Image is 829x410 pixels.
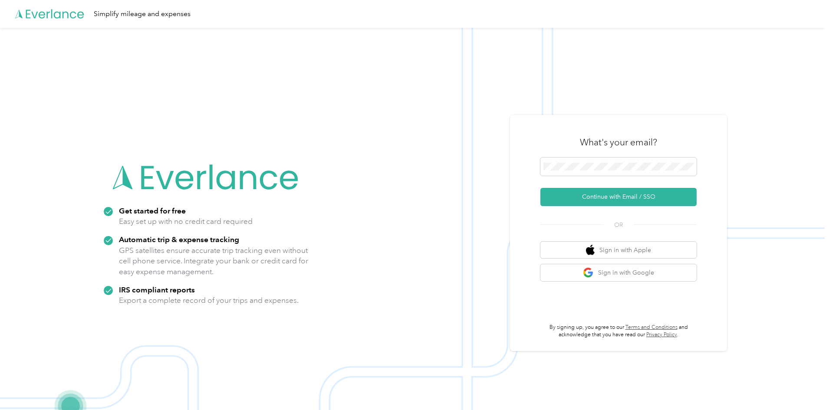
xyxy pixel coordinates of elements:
[586,245,595,256] img: apple logo
[119,285,195,294] strong: IRS compliant reports
[540,324,697,339] p: By signing up, you agree to our and acknowledge that you have read our .
[540,188,697,206] button: Continue with Email / SSO
[119,216,253,227] p: Easy set up with no credit card required
[94,9,191,20] div: Simplify mileage and expenses
[625,324,678,331] a: Terms and Conditions
[119,295,299,306] p: Export a complete record of your trips and expenses.
[583,267,594,278] img: google logo
[540,242,697,259] button: apple logoSign in with Apple
[580,136,657,148] h3: What's your email?
[119,245,309,277] p: GPS satellites ensure accurate trip tracking even without cell phone service. Integrate your bank...
[540,264,697,281] button: google logoSign in with Google
[119,235,239,244] strong: Automatic trip & expense tracking
[119,206,186,215] strong: Get started for free
[646,331,677,338] a: Privacy Policy
[603,220,634,230] span: OR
